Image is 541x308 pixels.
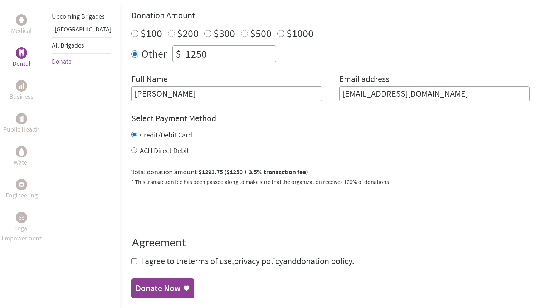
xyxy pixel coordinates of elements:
label: $500 [250,26,272,40]
p: Water [14,157,29,167]
label: ACH Direct Debit [140,146,189,155]
li: All Brigades [52,37,111,54]
img: Medical [19,17,24,23]
a: Public HealthPublic Health [3,113,40,135]
iframe: reCAPTCHA [131,195,240,223]
p: Legal Empowerment [1,223,42,243]
p: Dental [13,59,30,69]
a: MedicalMedical [11,14,32,36]
img: Legal Empowerment [19,215,24,220]
a: donation policy [297,255,352,267]
input: Enter Full Name [131,86,322,101]
a: Legal EmpowermentLegal Empowerment [1,212,42,243]
span: I agree to the , and . [141,255,354,267]
div: Donate Now [136,283,181,294]
div: Legal Empowerment [16,212,27,223]
div: Public Health [16,113,27,124]
a: DentalDental [13,47,30,69]
div: Engineering [16,179,27,190]
div: Water [16,146,27,157]
div: Dental [16,47,27,59]
label: $100 [141,26,162,40]
img: Water [19,147,24,156]
a: BusinessBusiness [9,80,34,102]
li: Guatemala [52,24,111,37]
a: [GEOGRAPHIC_DATA] [55,25,111,33]
img: Public Health [19,115,24,122]
div: $ [173,46,184,62]
p: Public Health [3,124,40,135]
p: Medical [11,26,32,36]
label: Email address [339,73,389,86]
img: Engineering [19,182,24,187]
div: Medical [16,14,27,26]
a: Donate [52,57,72,65]
label: Credit/Debit Card [140,130,192,139]
label: Total donation amount: [131,167,308,177]
span: $1293.75 ($1250 + 3.5% transaction fee) [199,168,308,176]
label: $200 [177,26,199,40]
img: Dental [19,49,24,56]
a: Upcoming Brigades [52,12,105,20]
div: Business [16,80,27,92]
a: All Brigades [52,41,84,49]
input: Your Email [339,86,530,101]
h4: Agreement [131,237,530,250]
a: WaterWater [14,146,29,167]
input: Enter Amount [184,46,276,62]
label: Other [141,45,167,62]
a: privacy policy [234,255,283,267]
a: Donate Now [131,278,194,298]
p: * This transaction fee has been passed along to make sure that the organization receives 100% of ... [131,177,530,186]
img: Business [19,83,24,89]
li: Upcoming Brigades [52,9,111,24]
a: EngineeringEngineering [6,179,38,200]
a: terms of use [188,255,232,267]
label: $1000 [287,26,313,40]
li: Donate [52,54,111,69]
p: Engineering [6,190,38,200]
h4: Select Payment Method [131,113,530,124]
label: $300 [214,26,235,40]
label: Full Name [131,73,168,86]
p: Business [9,92,34,102]
h4: Donation Amount [131,10,530,21]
